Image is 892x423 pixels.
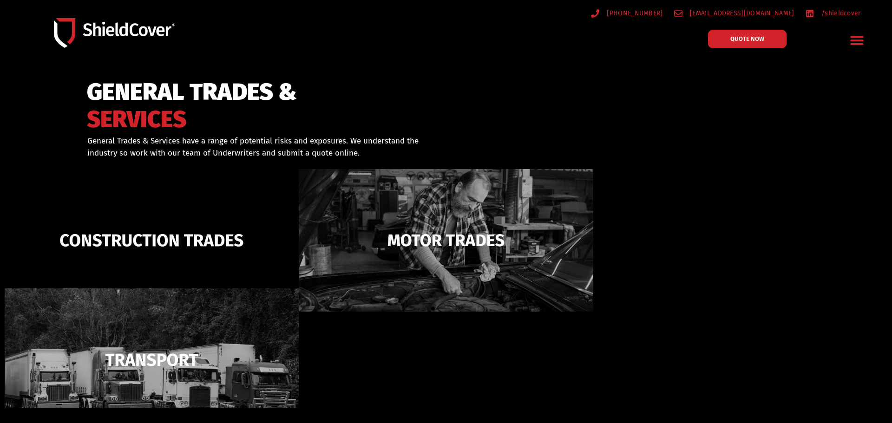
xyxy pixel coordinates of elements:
span: [EMAIL_ADDRESS][DOMAIN_NAME] [688,7,794,19]
p: General Trades & Services have a range of potential risks and exposures. We understand the indust... [87,135,434,159]
a: [EMAIL_ADDRESS][DOMAIN_NAME] [674,7,794,19]
div: Menu Toggle [846,29,868,51]
a: [PHONE_NUMBER] [591,7,663,19]
span: GENERAL TRADES & [87,83,297,102]
a: QUOTE NOW [708,30,787,48]
span: /shieldcover [819,7,861,19]
span: QUOTE NOW [730,36,764,42]
span: [PHONE_NUMBER] [604,7,662,19]
a: /shieldcover [806,7,861,19]
img: Shield-Cover-Underwriting-Australia-logo-full [54,18,175,48]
